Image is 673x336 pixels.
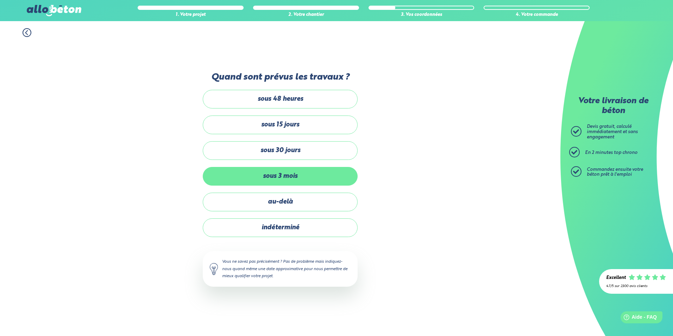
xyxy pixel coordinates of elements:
[369,12,474,18] div: 3. Vos coordonnées
[587,167,643,177] span: Commandez ensuite votre béton prêt à l'emploi
[573,97,654,116] p: Votre livraison de béton
[587,124,638,139] span: Devis gratuit, calculé immédiatement et sans engagement
[203,251,358,286] div: Vous ne savez pas précisément ? Pas de problème mais indiquez-nous quand même une date approximat...
[203,90,358,108] label: sous 48 heures
[138,12,244,18] div: 1. Votre projet
[606,284,666,288] div: 4.7/5 sur 2300 avis clients
[203,72,358,82] label: Quand sont prévus les travaux ?
[585,150,637,155] span: En 2 minutes top chrono
[203,116,358,134] label: sous 15 jours
[484,12,590,18] div: 4. Votre commande
[203,141,358,160] label: sous 30 jours
[606,275,626,281] div: Excellent
[203,167,358,186] label: sous 3 mois
[610,309,665,328] iframe: Help widget launcher
[203,193,358,211] label: au-delà
[253,12,359,18] div: 2. Votre chantier
[203,218,358,237] label: indéterminé
[27,5,81,16] img: allobéton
